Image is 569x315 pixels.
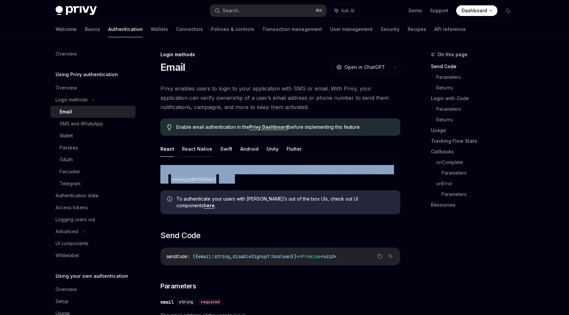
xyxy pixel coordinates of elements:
[436,82,519,93] a: Returns
[436,157,519,168] a: onComplete
[85,21,100,37] a: Basics
[431,61,519,72] a: Send Code
[160,141,174,157] button: React
[56,251,79,259] div: Whitelabel
[50,130,135,142] a: Wallet
[431,136,519,146] a: Tracking Flow State
[267,141,279,157] button: Unity
[160,299,174,305] div: email
[50,190,135,202] a: Authentication state
[56,272,128,280] h5: Using your own authentication
[160,51,400,58] div: Login methods
[56,84,77,92] div: Overview
[56,297,69,305] div: Setup
[50,178,135,190] a: Telegram
[204,203,215,209] a: here
[344,64,385,71] span: Open in ChatGPT
[176,124,394,130] span: Enable email authentication in the before implementing this feature.
[230,253,233,259] span: ,
[341,7,354,14] span: Ask AI
[176,21,203,37] a: Connectors
[179,299,193,305] span: string
[375,252,384,260] button: Copy the contents from the code block
[50,82,135,94] a: Overview
[249,124,288,130] a: Privy Dashboard
[381,21,400,37] a: Security
[56,228,78,236] div: Advanced
[211,21,254,37] a: Policies & controls
[167,124,172,130] svg: Tip
[302,253,320,259] span: Promise
[108,21,143,37] a: Authentication
[198,253,211,259] span: email
[60,108,72,116] div: Email
[50,214,135,226] a: Logging users out
[431,146,519,157] a: Callbacks
[50,154,135,166] a: OAuth
[334,253,336,259] span: >
[296,253,302,259] span: =>
[210,5,326,17] button: Search...⌘K
[220,141,232,157] button: Swift
[434,21,466,37] a: API reference
[442,168,519,178] a: Parameters
[436,178,519,189] a: onError
[60,144,78,152] div: Passkey
[442,189,519,200] a: Parameters
[330,21,373,37] a: User management
[198,299,222,305] div: required
[160,61,185,73] h1: Email
[50,48,135,60] a: Overview
[50,118,135,130] a: SMS and WhatsApp
[323,253,334,259] span: void
[50,237,135,249] a: UI components
[56,192,98,200] div: Authentication state
[160,165,400,184] span: To authenticate your users with a one-time passcode (OTP) sent to their email address, use the hook.
[50,202,135,214] a: Access tokens
[436,72,519,82] a: Parameters
[462,7,487,14] span: Dashboard
[503,5,513,16] button: Toggle dark mode
[286,141,302,157] button: Flutter
[50,106,135,118] a: Email
[223,7,241,15] div: Search...
[262,21,322,37] a: Transaction management
[273,253,291,259] span: boolean
[167,196,174,203] svg: Info
[436,114,519,125] a: Returns
[50,142,135,154] a: Passkey
[50,166,135,178] a: Farcaster
[166,253,187,259] span: sendCode
[291,253,296,259] span: })
[386,252,395,260] button: Ask AI
[60,120,103,128] div: SMS and WhatsApp
[430,7,448,14] a: Support
[60,180,81,188] div: Telegram
[176,196,394,209] span: To authenticate your users with [PERSON_NAME]’s out of the box UIs, check out UI components .
[151,21,168,37] a: Wallets
[50,283,135,295] a: Overview
[50,249,135,261] a: Whitelabel
[267,253,273,259] span: ?:
[240,141,259,157] button: Android
[436,104,519,114] a: Parameters
[160,84,400,112] span: Privy enables users to login to your application with SMS or email. With Privy, your application ...
[409,7,422,14] a: Demo
[160,281,196,291] span: Parameters
[187,253,198,259] span: : ({
[60,156,73,164] div: OAuth
[320,253,323,259] span: <
[332,62,389,73] button: Open in ChatGPT
[330,5,359,17] button: Ask AI
[160,230,201,241] span: Send Code
[431,200,519,210] a: Resources
[56,50,77,58] div: Overview
[56,71,118,79] h5: Using Privy authentication
[315,8,322,13] span: ⌘ K
[168,176,219,183] code: useLoginWithEmail
[56,216,95,224] div: Logging users out
[233,253,267,259] span: disableSignup
[56,6,97,15] img: dark logo
[50,295,135,307] a: Setup
[211,253,214,259] span: :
